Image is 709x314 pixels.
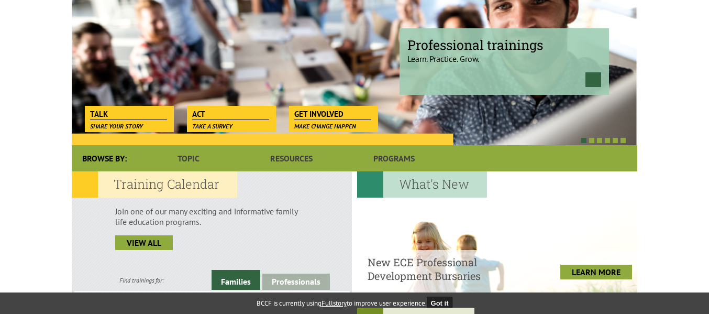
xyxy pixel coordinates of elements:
[262,274,330,290] a: Professionals
[115,235,173,250] a: view all
[560,265,632,279] a: LEARN MORE
[427,297,453,310] button: Got it
[85,106,172,121] a: Talk Share your story
[72,145,137,171] div: Browse By:
[407,36,601,53] span: Professional trainings
[407,45,601,64] p: Learn. Practice. Grow.
[357,171,487,198] h2: What's New
[289,106,376,121] a: Get Involved Make change happen
[294,109,371,120] span: Get Involved
[294,122,356,130] span: Make change happen
[240,145,342,171] a: Resources
[212,270,260,290] a: Families
[90,109,167,120] span: Talk
[187,106,274,121] a: Act Take a survey
[343,145,446,171] a: Programs
[72,276,212,284] div: Find trainings for:
[192,109,269,120] span: Act
[322,299,347,308] a: Fullstory
[115,206,308,227] p: Join one of our many exciting and informative family life education programs.
[72,171,237,198] h2: Training Calendar
[192,122,232,130] span: Take a survey
[90,122,143,130] span: Share your story
[368,291,524,312] p: Apply for a bursary for BCCF trainings West...
[368,255,524,283] h4: New ECE Professional Development Bursaries
[137,145,240,171] a: Topic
